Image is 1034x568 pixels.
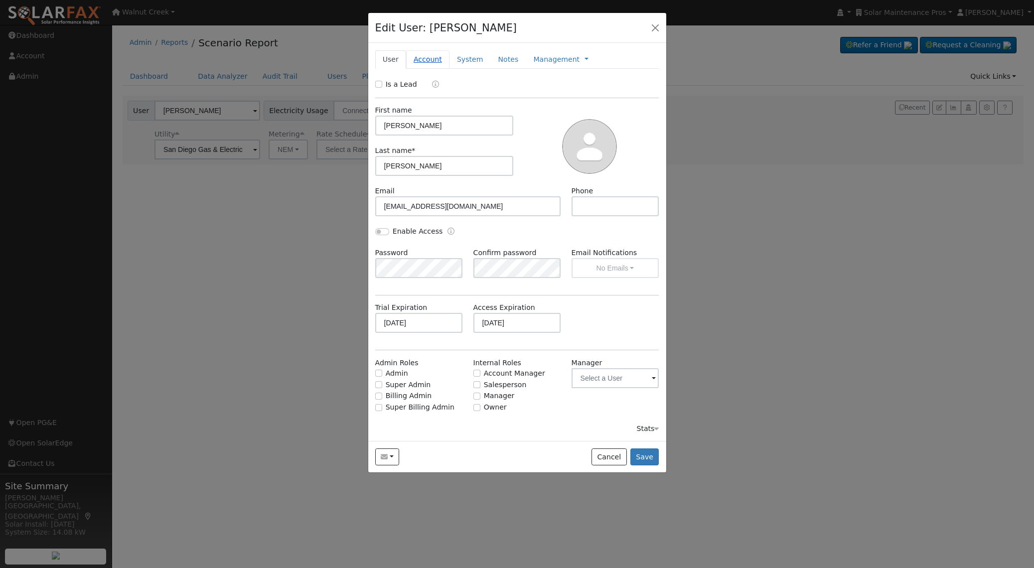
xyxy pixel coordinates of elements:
[490,50,526,69] a: Notes
[393,226,443,237] label: Enable Access
[375,105,412,116] label: First name
[473,404,480,411] input: Owner
[375,50,406,69] a: User
[572,186,593,196] label: Phone
[473,370,480,377] input: Account Manager
[473,393,480,400] input: Manager
[375,358,419,368] label: Admin Roles
[375,81,382,88] input: Is a Lead
[412,146,415,154] span: Required
[386,380,431,390] label: Super Admin
[473,248,537,258] label: Confirm password
[484,391,515,401] label: Manager
[572,368,659,388] input: Select a User
[375,370,382,377] input: Admin
[484,368,545,379] label: Account Manager
[406,50,449,69] a: Account
[375,145,416,156] label: Last name
[630,448,659,465] button: Save
[386,79,417,90] label: Is a Lead
[386,391,432,401] label: Billing Admin
[386,368,408,379] label: Admin
[473,302,535,313] label: Access Expiration
[375,20,517,36] h4: Edit User: [PERSON_NAME]
[449,50,491,69] a: System
[375,381,382,388] input: Super Admin
[533,54,580,65] a: Management
[375,448,400,465] button: pcastanon@bakerhomeenergy.com
[375,248,408,258] label: Password
[473,358,521,368] label: Internal Roles
[375,186,395,196] label: Email
[484,380,527,390] label: Salesperson
[447,226,454,238] a: Enable Access
[386,402,454,413] label: Super Billing Admin
[473,381,480,388] input: Salesperson
[375,302,428,313] label: Trial Expiration
[375,393,382,400] input: Billing Admin
[425,79,439,91] a: Lead
[591,448,627,465] button: Cancel
[636,424,659,434] div: Stats
[375,404,382,411] input: Super Billing Admin
[572,248,659,258] label: Email Notifications
[572,358,602,368] label: Manager
[484,402,507,413] label: Owner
